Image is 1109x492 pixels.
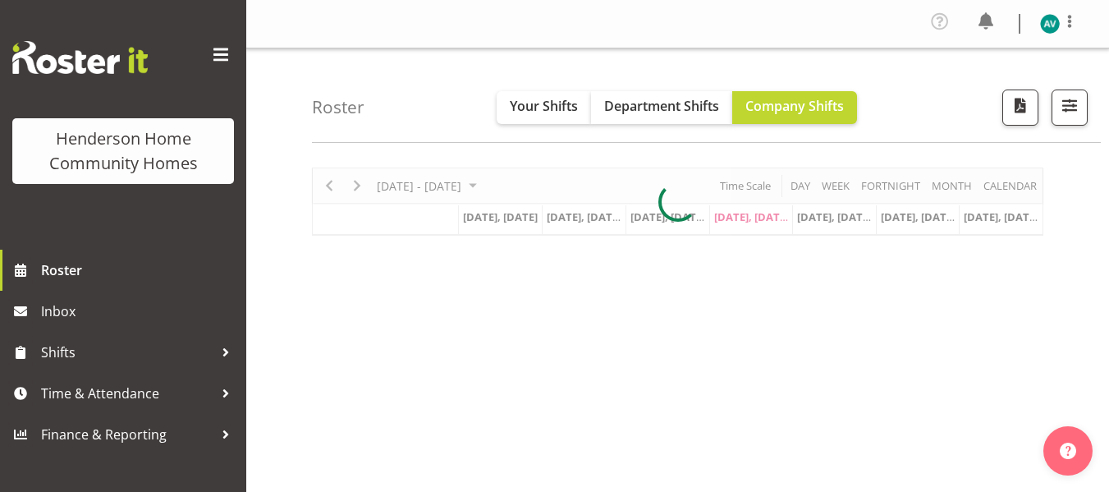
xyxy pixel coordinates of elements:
img: Rosterit website logo [12,41,148,74]
span: Your Shifts [510,97,578,115]
button: Your Shifts [497,91,591,124]
span: Inbox [41,299,238,324]
button: Filter Shifts [1052,90,1088,126]
img: asiasiga-vili8528.jpg [1040,14,1060,34]
span: Department Shifts [604,97,719,115]
button: Company Shifts [732,91,857,124]
span: Time & Attendance [41,381,213,406]
button: Download a PDF of the roster according to the set date range. [1002,90,1038,126]
span: Finance & Reporting [41,422,213,447]
h4: Roster [312,98,364,117]
span: Shifts [41,340,213,365]
div: Henderson Home Community Homes [29,126,218,176]
span: Company Shifts [745,97,844,115]
span: Roster [41,258,238,283]
button: Department Shifts [591,91,732,124]
img: help-xxl-2.png [1060,443,1076,459]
